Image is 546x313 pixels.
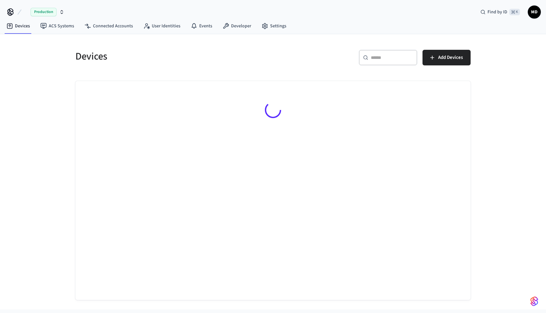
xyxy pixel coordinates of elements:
span: Production [31,8,57,16]
span: MD [528,6,540,18]
div: Find by ID⌘ K [475,6,525,18]
h5: Devices [75,50,269,63]
span: Find by ID [487,9,507,15]
button: MD [528,6,541,19]
button: Add Devices [422,50,471,65]
a: Settings [256,20,292,32]
span: ⌘ K [509,9,520,15]
span: Add Devices [438,53,463,62]
a: Devices [1,20,35,32]
img: SeamLogoGradient.69752ec5.svg [530,296,538,306]
a: Developer [217,20,256,32]
a: Connected Accounts [79,20,138,32]
a: Events [186,20,217,32]
a: ACS Systems [35,20,79,32]
a: User Identities [138,20,186,32]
